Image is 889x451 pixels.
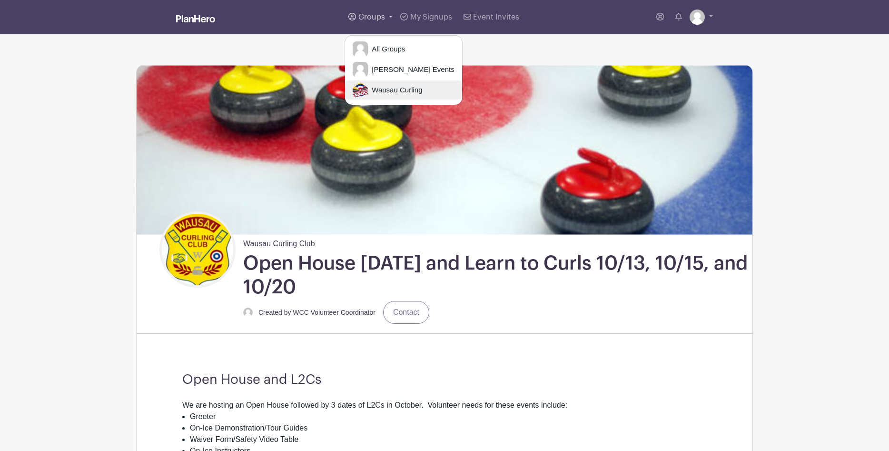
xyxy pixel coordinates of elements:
img: logo_white-6c42ec7e38ccf1d336a20a19083b03d10ae64f83f12c07503d8b9e83406b4c7d.svg [176,15,215,22]
div: We are hosting an Open House followed by 3 dates of L2Cs in October. Volunteer needs for these ev... [182,400,707,411]
img: default-ce2991bfa6775e67f084385cd625a349d9dcbb7a52a09fb2fda1e96e2d18dcdb.png [690,10,705,25]
img: WCC%20logo.png [162,214,233,285]
a: All Groups [345,40,462,59]
img: default-ce2991bfa6775e67f084385cd625a349d9dcbb7a52a09fb2fda1e96e2d18dcdb.png [353,62,368,77]
span: Event Invites [473,13,519,21]
img: curling%20house%20with%20rocks.jpg [137,65,752,234]
span: [PERSON_NAME] Events [368,64,454,75]
span: My Signups [410,13,452,21]
h3: Open House and L2Cs [182,372,707,388]
a: Contact [383,301,429,324]
span: Wausau Curling [368,85,422,96]
span: Wausau Curling Club [243,234,315,250]
img: logo-1.png [353,82,368,98]
div: Groups [345,35,462,105]
li: Greeter [190,411,707,422]
span: All Groups [368,44,405,55]
img: default-ce2991bfa6775e67f084385cd625a349d9dcbb7a52a09fb2fda1e96e2d18dcdb.png [243,308,253,317]
small: Created by WCC Volunteer Coordinator [258,309,375,316]
li: Waiver Form/Safety Video Table [190,434,707,445]
li: On-Ice Demonstration/Tour Guides [190,422,707,434]
a: [PERSON_NAME] Events [345,60,462,79]
img: default-ce2991bfa6775e67f084385cd625a349d9dcbb7a52a09fb2fda1e96e2d18dcdb.png [353,41,368,57]
h1: Open House [DATE] and Learn to Curls 10/13, 10/15, and 10/20 [243,251,749,299]
a: Wausau Curling [345,80,462,100]
span: Groups [358,13,385,21]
